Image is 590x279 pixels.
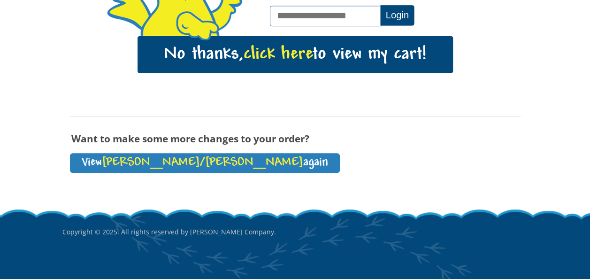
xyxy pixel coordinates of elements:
span: [PERSON_NAME]/[PERSON_NAME] [102,156,303,169]
button: Login [380,5,414,25]
h3: Want to make some more changes to your order? [70,133,521,144]
a: No thanks,click hereto view my cart! [138,36,453,73]
p: Copyright © 2025. All rights reserved by [PERSON_NAME] Company. [62,208,528,256]
span: click here [243,45,313,64]
a: View[PERSON_NAME]/[PERSON_NAME]again [70,153,340,173]
img: hello [175,11,219,41]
